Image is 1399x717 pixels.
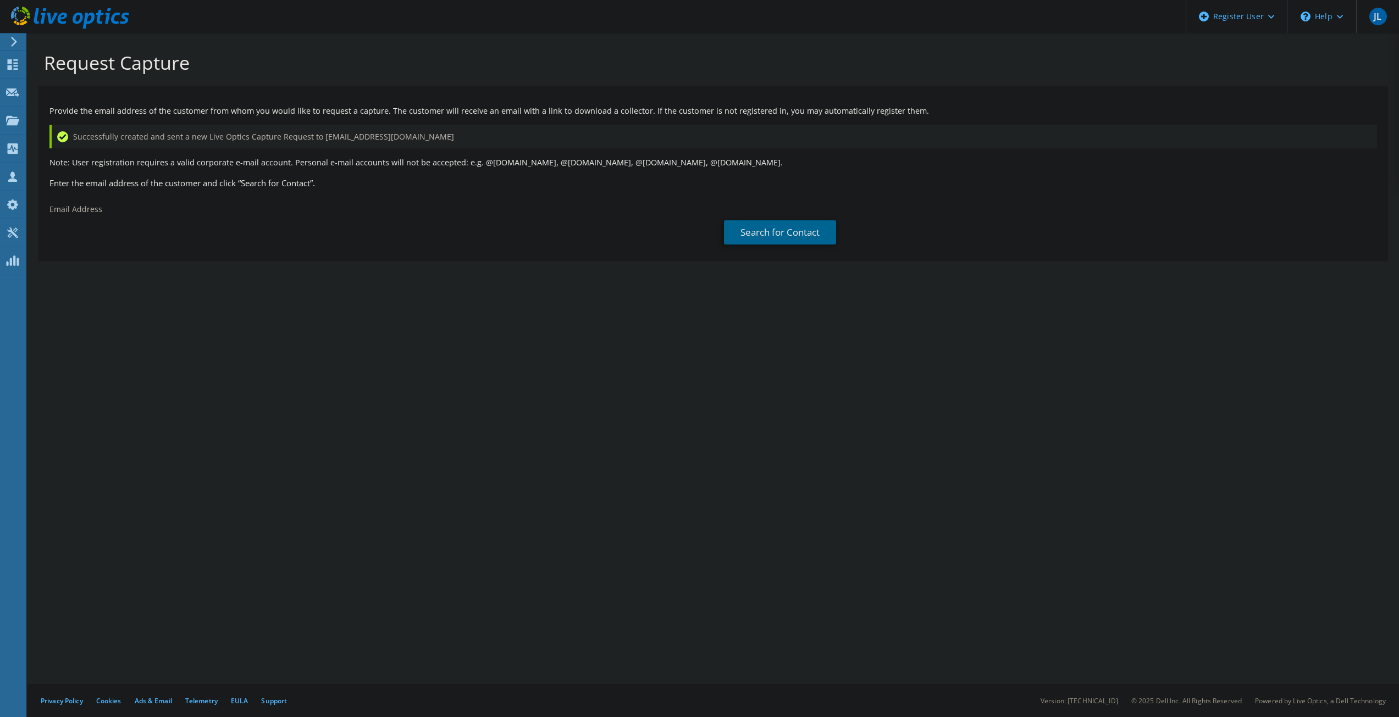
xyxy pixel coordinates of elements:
span: JL [1369,8,1387,25]
p: Note: User registration requires a valid corporate e-mail account. Personal e-mail accounts will ... [49,157,1377,169]
a: Telemetry [185,696,218,705]
a: Privacy Policy [41,696,83,705]
h1: Request Capture [44,51,1377,74]
a: Cookies [96,696,121,705]
svg: \n [1301,12,1310,21]
p: Provide the email address of the customer from whom you would like to request a capture. The cust... [49,105,1377,117]
a: Search for Contact [724,220,836,244]
a: Support [261,696,287,705]
a: EULA [231,696,248,705]
a: Ads & Email [135,696,172,705]
label: Email Address [49,204,102,215]
h3: Enter the email address of the customer and click “Search for Contact”. [49,177,1377,189]
span: Successfully created and sent a new Live Optics Capture Request to [EMAIL_ADDRESS][DOMAIN_NAME] [73,131,454,143]
li: © 2025 Dell Inc. All Rights Reserved [1131,696,1242,705]
li: Powered by Live Optics, a Dell Technology [1255,696,1386,705]
li: Version: [TECHNICAL_ID] [1041,696,1118,705]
